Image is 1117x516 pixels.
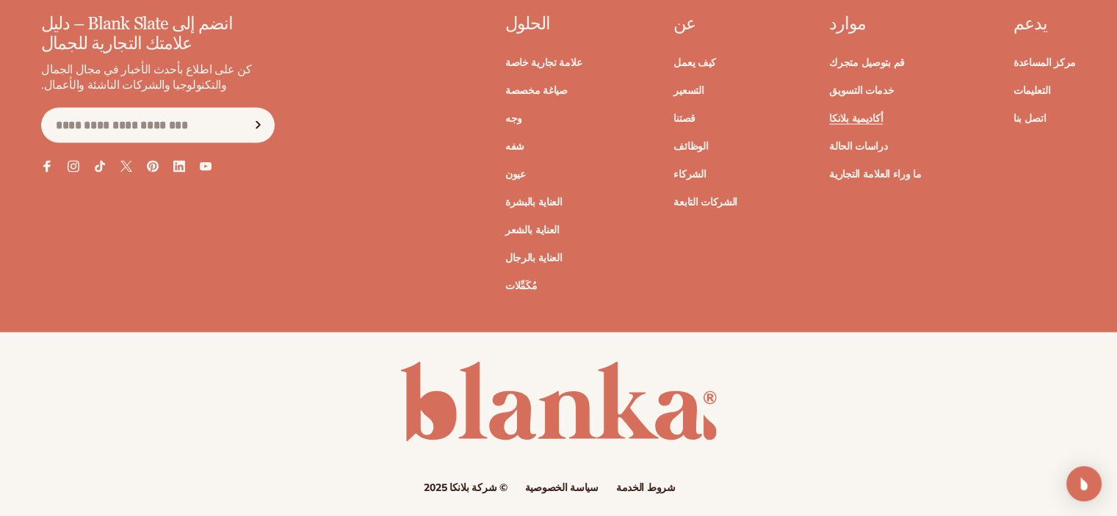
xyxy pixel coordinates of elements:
font: عن [673,13,695,34]
a: مركز المساعدة [1013,58,1076,68]
font: قصتنا [673,112,695,126]
a: عيون [505,170,526,180]
a: كيف يعمل [673,58,716,68]
a: مُكَمِّلات [505,281,538,291]
a: ما وراء العلامة التجارية [829,170,922,180]
button: يشترك [242,108,274,143]
font: التعليمات [1013,84,1050,98]
a: الشركات التابعة [673,197,737,208]
font: كن على اطلاع بأحدث الأخبار في مجال الجمال والتكنولوجيا والشركات الناشئة والأعمال. [41,62,251,93]
a: الوظائف [673,142,708,152]
a: قصتنا [673,114,695,124]
font: © شركة بلانكا 2025 [424,481,507,495]
font: العناية بالبشرة [505,195,563,209]
font: أكاديمية بلانكا [829,112,883,126]
a: دراسات الحالة [829,142,887,152]
a: العناية بالشعر [505,225,560,236]
font: ما وراء العلامة التجارية [829,167,922,181]
font: الوظائف [673,139,708,153]
a: سياسة الخصوصية [525,483,599,493]
font: صياغة مخصصة [505,84,568,98]
a: شروط الخدمة [616,483,676,493]
font: التسعير [673,84,704,98]
a: أكاديمية بلانكا [829,114,883,124]
font: العناية بالرجال [505,251,563,265]
a: الشركاء [673,170,706,180]
font: قم بتوصيل متجرك [829,56,905,70]
font: خدمات التسويق [829,84,894,98]
a: العناية بالرجال [505,253,563,264]
a: التسعير [673,86,704,96]
font: علامة تجارية خاصة [505,56,582,70]
font: اتصل بنا [1013,112,1046,126]
a: وجه [505,114,522,124]
font: موارد [829,13,866,34]
a: علامة تجارية خاصة [505,58,582,68]
font: دراسات الحالة [829,139,887,153]
div: فتح برنامج Intercom Messenger [1066,466,1102,501]
font: مُكَمِّلات [505,279,538,293]
font: الشركات التابعة [673,195,737,209]
font: الحلول [505,13,550,34]
font: سياسة الخصوصية [525,481,599,495]
font: وجه [505,112,522,126]
font: شروط الخدمة [616,481,676,495]
a: شفه [505,142,524,152]
font: عيون [505,167,526,181]
a: اتصل بنا [1013,114,1046,124]
font: شفه [505,139,524,153]
a: خدمات التسويق [829,86,894,96]
a: صياغة مخصصة [505,86,568,96]
a: التعليمات [1013,86,1050,96]
font: يدعم [1013,13,1047,34]
font: كيف يعمل [673,56,716,70]
a: العناية بالبشرة [505,197,563,208]
font: الشركاء [673,167,706,181]
font: العناية بالشعر [505,223,560,237]
font: مركز المساعدة [1013,56,1076,70]
font: انضم إلى Blank Slate – دليل علامتك التجارية للجمال [41,13,233,54]
a: قم بتوصيل متجرك [829,58,905,68]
